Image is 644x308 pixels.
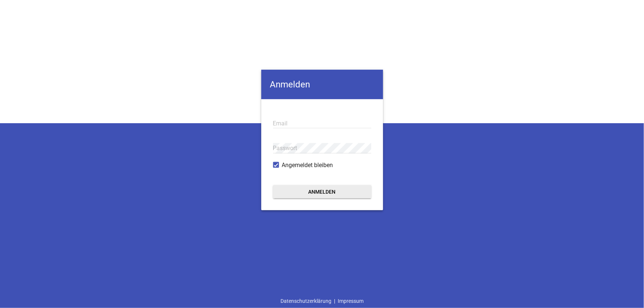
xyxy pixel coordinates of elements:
[335,294,366,308] a: Impressum
[278,294,334,308] a: Datenschutzerklärung
[273,185,371,198] button: Anmelden
[282,161,333,170] span: Angemeldet bleiben
[261,70,383,99] h4: Anmelden
[278,294,366,308] div: |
